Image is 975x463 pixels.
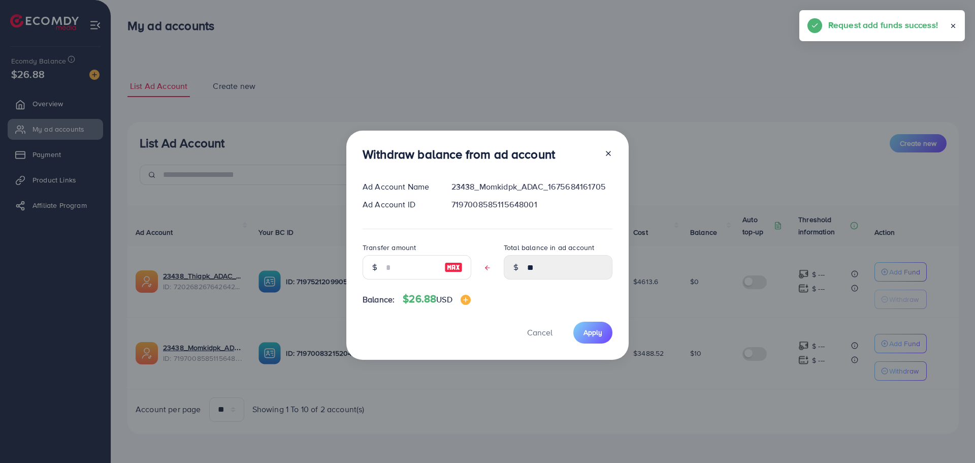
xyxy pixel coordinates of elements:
[504,242,594,253] label: Total balance in ad account
[461,295,471,305] img: image
[828,18,938,32] h5: Request add funds success!
[403,293,470,305] h4: $26.88
[436,294,452,305] span: USD
[527,327,552,338] span: Cancel
[363,294,395,305] span: Balance:
[354,199,443,210] div: Ad Account ID
[354,181,443,193] div: Ad Account Name
[443,181,621,193] div: 23438_Momkidpk_ADAC_1675684161705
[444,261,463,273] img: image
[363,242,416,253] label: Transfer amount
[583,327,602,337] span: Apply
[932,417,967,455] iframe: Chat
[514,322,565,344] button: Cancel
[363,147,555,162] h3: Withdraw balance from ad account
[443,199,621,210] div: 7197008585115648001
[573,322,612,344] button: Apply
